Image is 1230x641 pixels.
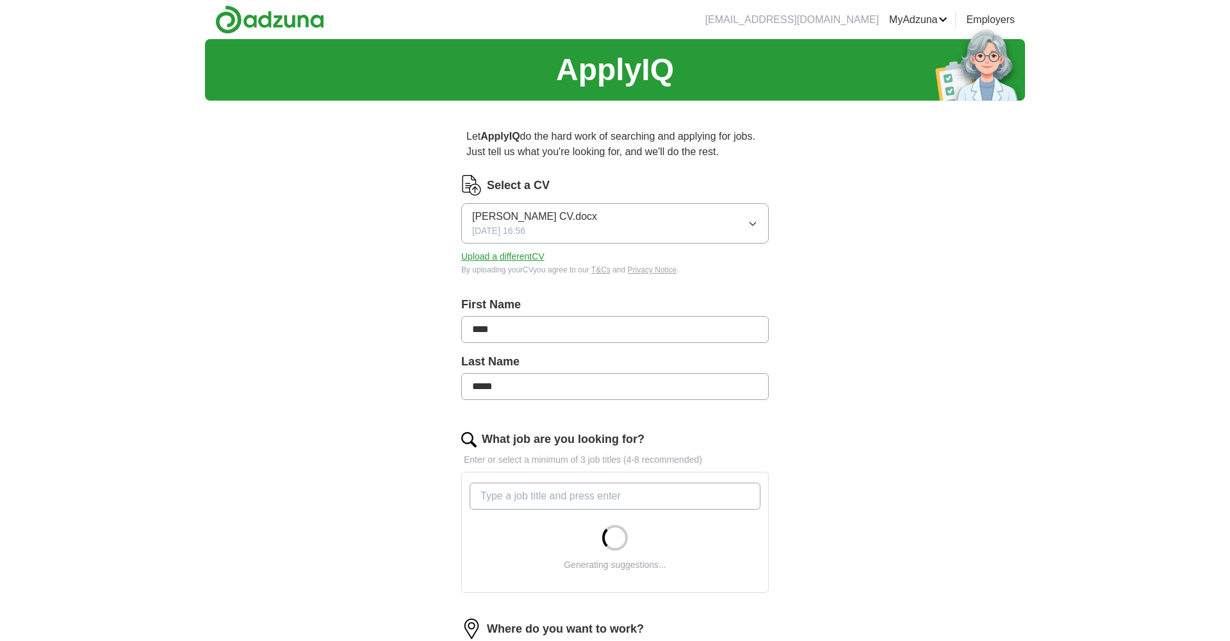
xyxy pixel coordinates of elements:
[472,209,597,224] span: [PERSON_NAME] CV.docx
[461,296,769,313] label: First Name
[461,453,769,467] p: Enter or select a minimum of 3 job titles (4-8 recommended)
[461,175,482,196] img: CV Icon
[889,12,948,28] a: MyAdzuna
[480,131,520,142] strong: ApplyIQ
[461,432,477,447] img: search.png
[705,12,879,28] li: [EMAIL_ADDRESS][DOMAIN_NAME]
[461,124,769,165] p: Let do the hard work of searching and applying for jobs. Just tell us what you're looking for, an...
[470,483,760,510] input: Type a job title and press enter
[628,265,677,274] a: Privacy Notice
[461,619,482,639] img: location.png
[461,353,769,370] label: Last Name
[461,264,769,276] div: By uploading your CV you agree to our and .
[487,620,644,638] label: Where do you want to work?
[966,12,1015,28] a: Employers
[487,177,550,194] label: Select a CV
[461,203,769,244] button: [PERSON_NAME] CV.docx[DATE] 16:56
[556,47,674,93] h1: ApplyIQ
[564,558,666,572] div: Generating suggestions...
[591,265,611,274] a: T&Cs
[215,5,324,34] img: Adzuna logo
[482,431,644,448] label: What job are you looking for?
[461,250,545,263] button: Upload a differentCV
[472,224,525,238] span: [DATE] 16:56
